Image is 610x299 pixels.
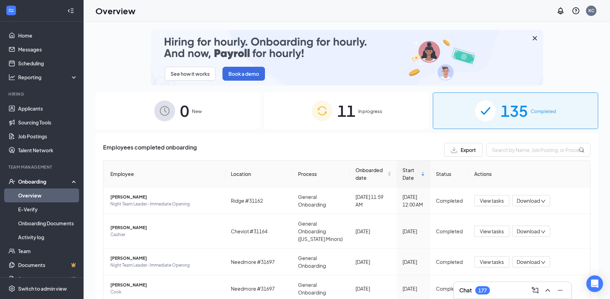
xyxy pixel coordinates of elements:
span: [PERSON_NAME] [110,282,220,289]
a: Talent Network [18,143,78,157]
span: View tasks [480,258,504,266]
span: 11 [337,99,355,123]
span: 135 [501,99,528,123]
button: ChevronUp [542,285,553,296]
span: [PERSON_NAME] [110,255,220,262]
a: Sourcing Tools [18,115,78,129]
span: Employees completed onboarding [103,143,197,157]
div: [DATE] [402,285,425,292]
span: New [192,108,202,115]
svg: Minimize [556,286,564,294]
svg: Notifications [556,7,565,15]
button: View tasks [474,195,509,206]
span: Night Team Leader- Immediate Opening [110,201,220,208]
div: [DATE] [402,227,425,235]
input: Search by Name, Job Posting, or Process [486,143,591,157]
div: Hiring [8,91,76,97]
svg: Cross [531,34,539,42]
button: Book a demo [222,67,265,81]
a: SurveysCrown [18,272,78,286]
a: Applicants [18,102,78,115]
div: [DATE] [355,227,391,235]
a: Activity log [18,230,78,244]
div: Team Management [8,164,76,170]
button: Minimize [555,285,566,296]
div: [DATE] [402,258,425,266]
td: Cheviot #31164 [225,214,292,249]
div: KC [588,8,594,14]
td: General Onboarding [292,187,350,214]
span: [PERSON_NAME] [110,194,220,201]
a: E-Verify [18,202,78,216]
span: Download [517,228,540,235]
div: [DATE] 11:59 AM [355,193,391,208]
div: Completed [436,227,463,235]
th: Employee [103,161,225,187]
span: View tasks [480,197,504,204]
div: Reporting [18,74,78,81]
div: [DATE] 12:00 AM [402,193,425,208]
span: Night Team Leader- Immediate Opening [110,262,220,269]
a: Job Postings [18,129,78,143]
h3: Chat [459,286,472,294]
img: payroll-small.gif [151,30,543,86]
svg: Analysis [8,74,15,81]
a: Messages [18,42,78,56]
span: Cook [110,289,220,296]
div: Completed [436,197,463,204]
div: [DATE] [355,285,391,292]
div: Switch to admin view [18,285,67,292]
span: down [541,229,546,234]
span: down [541,260,546,265]
span: Cashier [110,231,220,238]
td: General Onboarding ([US_STATE] Minors) [292,214,350,249]
div: [DATE] [355,258,391,266]
span: Start Date [402,166,420,181]
span: 0 [180,99,189,123]
th: Location [225,161,292,187]
span: Download [517,197,540,204]
button: See how it works [165,67,216,81]
svg: ComposeMessage [531,286,539,294]
span: Export [461,147,476,152]
span: Download [517,258,540,266]
button: Export [444,143,483,157]
button: View tasks [474,256,509,267]
h1: Overview [95,5,135,17]
span: View tasks [480,227,504,235]
svg: Settings [8,285,15,292]
svg: QuestionInfo [572,7,580,15]
span: [PERSON_NAME] [110,224,220,231]
td: Ridge #31162 [225,187,292,214]
svg: WorkstreamLogo [8,7,15,14]
div: 177 [478,288,487,293]
span: Completed [531,108,556,115]
a: DocumentsCrown [18,258,78,272]
a: Home [18,29,78,42]
span: Onboarded date [355,166,386,181]
a: Onboarding Documents [18,216,78,230]
div: Open Intercom Messenger [586,275,603,292]
a: Scheduling [18,56,78,70]
button: ComposeMessage [530,285,541,296]
svg: Collapse [67,7,74,14]
th: Process [292,161,350,187]
th: Onboarded date [350,161,397,187]
td: Needmore #31697 [225,249,292,275]
div: Onboarding [18,178,72,185]
span: In progress [358,108,382,115]
a: Overview [18,188,78,202]
th: Actions [469,161,591,187]
svg: UserCheck [8,178,15,185]
div: Completed [436,285,463,292]
div: Completed [436,258,463,266]
th: Status [430,161,468,187]
button: View tasks [474,226,509,237]
span: down [541,199,546,204]
td: General Onboarding [292,249,350,275]
a: Team [18,244,78,258]
svg: ChevronUp [543,286,552,294]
